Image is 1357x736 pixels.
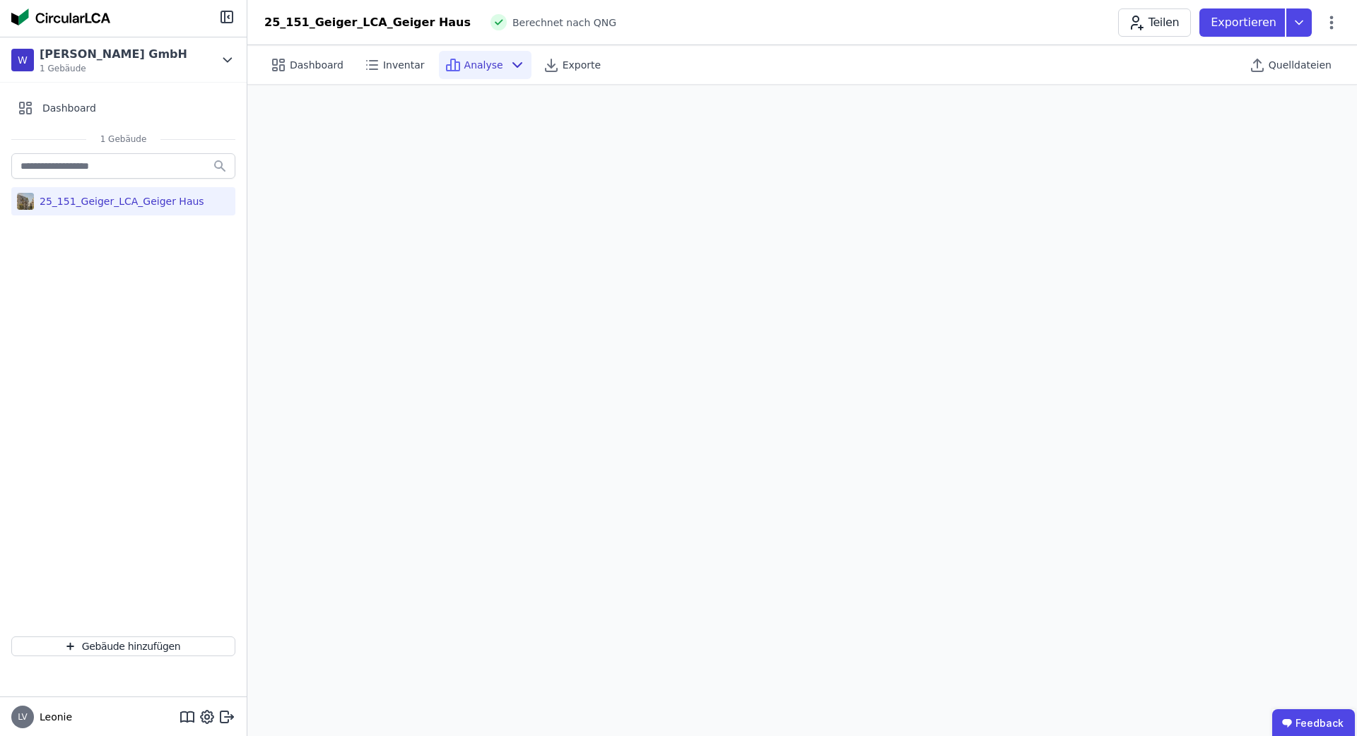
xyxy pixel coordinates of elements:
span: 1 Gebäude [86,133,161,145]
img: Concular [11,8,110,25]
div: W [11,49,34,71]
span: 1 Gebäude [40,63,187,74]
span: Exporte [563,58,601,72]
img: 25_151_Geiger_LCA_Geiger Haus [17,190,34,213]
div: 25_151_Geiger_LCA_Geiger Haus [34,194,204,208]
span: Berechnet nach QNG [512,16,616,30]
span: Leonie [34,710,72,724]
span: Inventar [383,58,425,72]
span: Analyse [464,58,503,72]
span: Dashboard [290,58,343,72]
p: Exportieren [1211,14,1279,31]
div: 25_151_Geiger_LCA_Geiger Haus [264,14,471,31]
button: Teilen [1118,8,1191,37]
button: Gebäude hinzufügen [11,636,235,656]
span: Dashboard [42,101,96,115]
span: Quelldateien [1269,58,1332,72]
span: LV [18,713,28,721]
div: [PERSON_NAME] GmbH [40,46,187,63]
